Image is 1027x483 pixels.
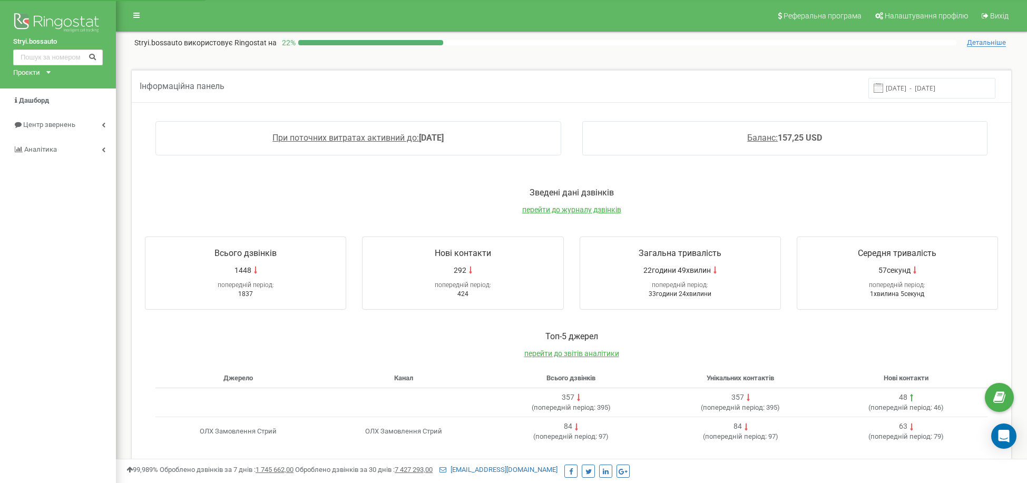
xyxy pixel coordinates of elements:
[524,349,619,358] a: перейти до звітів аналітики
[534,403,595,411] span: попередній період:
[967,38,1006,47] span: Детальніше
[214,248,277,258] span: Всього дзвінків
[870,290,924,298] span: 1хвилина 5секунд
[858,248,936,258] span: Середня тривалість
[23,121,75,129] span: Центр звернень
[394,374,413,382] span: Канал
[530,188,614,198] span: Зведені дані дзвінків
[868,403,944,411] span: ( 46 )
[218,281,274,289] span: попередній період:
[703,432,778,440] span: ( 97 )
[643,265,711,275] span: 22години 49хвилин
[533,432,609,440] span: ( 97 )
[256,466,294,474] u: 1 745 662,00
[868,432,944,440] span: ( 79 )
[395,466,433,474] u: 7 427 293,00
[13,37,103,47] a: Stryi.bossauto
[747,133,822,143] a: Баланс:157,25 USD
[784,12,862,20] span: Реферальна програма
[184,38,277,47] span: використовує Ringostat на
[13,68,40,78] div: Проєкти
[140,81,224,91] span: Інформаційна панель
[238,290,253,298] span: 1837
[870,403,932,411] span: попередній період:
[13,11,103,37] img: Ringostat logo
[869,281,925,289] span: попередній період:
[532,403,611,411] span: ( 395 )
[272,133,444,143] a: При поточних витратах активний до:[DATE]
[707,374,774,382] span: Унікальних контактів
[564,421,572,432] div: 84
[878,265,911,275] span: 57секунд
[19,96,49,104] span: Дашборд
[733,421,742,432] div: 84
[649,290,711,298] span: 33години 24хвилини
[457,290,468,298] span: 424
[899,421,907,432] div: 63
[705,432,767,440] span: попередній період:
[747,133,778,143] span: Баланс:
[703,403,765,411] span: попередній період:
[454,265,466,275] span: 292
[899,392,907,403] div: 48
[991,423,1016,449] div: Open Intercom Messenger
[885,12,968,20] span: Налаштування профілю
[277,37,298,48] p: 22 %
[731,392,744,403] div: 357
[546,374,595,382] span: Всього дзвінків
[435,248,491,258] span: Нові контакти
[435,281,491,289] span: попередній період:
[13,50,103,65] input: Пошук за номером
[439,466,557,474] a: [EMAIL_ADDRESS][DOMAIN_NAME]
[562,392,574,403] div: 357
[155,417,321,446] td: ОЛХ Замовлення Стрий
[272,133,419,143] span: При поточних витратах активний до:
[234,265,251,275] span: 1448
[134,37,277,48] p: Stryi.bossauto
[990,12,1009,20] span: Вихід
[126,466,158,474] span: 99,989%
[295,466,433,474] span: Оброблено дзвінків за 30 днів :
[223,374,253,382] span: Джерело
[884,374,928,382] span: Нові контакти
[545,331,598,341] span: Toп-5 джерел
[535,432,597,440] span: попередній період:
[522,205,621,214] a: перейти до журналу дзвінків
[639,248,721,258] span: Загальна тривалість
[321,417,486,446] td: ОЛХ Замовлення Стрий
[701,403,780,411] span: ( 395 )
[24,145,57,153] span: Аналiтика
[652,281,708,289] span: попередній період:
[160,466,294,474] span: Оброблено дзвінків за 7 днів :
[870,432,932,440] span: попередній період:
